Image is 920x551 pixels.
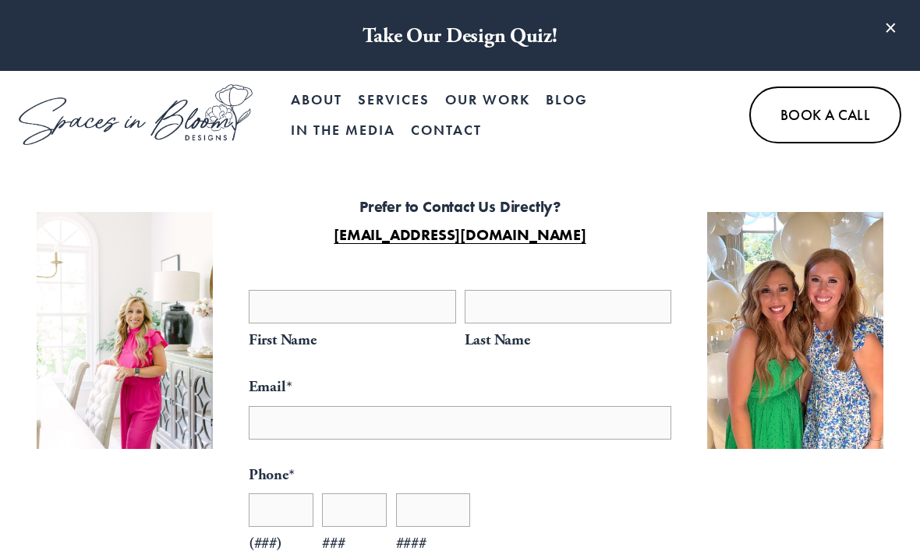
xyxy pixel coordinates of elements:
a: Services [358,84,430,115]
label: Email [249,373,672,401]
a: Blog [546,84,588,115]
span: First Name [249,327,456,355]
input: First Name [249,290,456,323]
input: Last Name [465,290,672,323]
input: #### [396,493,470,527]
strong: Prefer to Contact Us Directly? [359,197,561,216]
input: ### [322,493,387,527]
a: [EMAIL_ADDRESS][DOMAIN_NAME] [334,225,586,245]
span: Last Name [465,327,672,355]
input: (###) [249,493,313,527]
strong: [EMAIL_ADDRESS][DOMAIN_NAME] [334,225,586,244]
legend: Phone [249,461,295,489]
a: Our Work [445,84,530,115]
a: In the Media [291,115,395,145]
a: Contact [411,115,482,145]
a: About [291,84,342,115]
a: Book A Call [749,87,901,143]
